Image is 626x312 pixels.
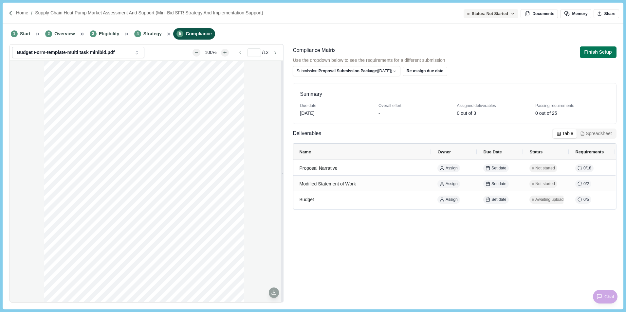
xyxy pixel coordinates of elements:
[175,131,176,134] span: $
[61,213,97,216] span: Subcontractors/Consultants
[84,239,184,242] span: charged to other government or commercial entities for similar work performed.
[175,154,176,157] span: $
[57,100,110,103] span: Location (where work is to be performed):
[60,193,137,196] span: Total Direct Materials, Supplies, Equipment and Other Costs
[535,181,555,187] span: Not started
[293,57,447,64] span: Use the dropdown below to see the requirements for a different submission
[168,154,169,157] span: -
[437,149,451,154] span: Owner
[221,49,229,57] button: Zoom in
[188,150,189,153] span: -
[153,80,166,83] span: Category:
[75,256,96,259] span: Item Description
[57,213,59,216] span: 4.
[188,139,189,142] span: -
[154,169,156,172] span: $
[188,154,189,157] span: -
[57,112,74,115] span: Cost Element
[175,165,176,168] span: $
[209,100,212,103] span: $0
[299,193,426,206] div: Budget
[446,197,458,203] span: Assign
[491,197,506,203] span: Set date
[57,90,68,93] span: Address:
[583,181,589,187] span: 0 / 2
[202,49,220,56] div: 100%
[153,76,218,79] span: Mini-Bid SFR Strategy and Implementation Support
[575,149,604,154] span: Requirements
[188,172,189,175] span: -
[57,256,72,259] span: Element No.
[16,9,28,16] p: Home
[154,124,156,127] span: $
[175,139,176,142] span: $
[175,150,176,153] span: $
[188,169,189,172] span: -
[437,164,460,172] button: Assign
[35,9,263,16] p: Supply Chain Heat Pump Market Assessment and Support (Mini-Bid SFR Strategy and Implementation Su...
[168,124,169,127] span: -
[299,178,426,190] div: Modified Statement of Work
[196,109,210,112] span: sharing &
[198,116,208,119] span: funding
[28,10,35,16] img: Forward slash icon
[168,131,169,134] span: -
[593,290,617,303] button: Chat
[57,73,70,76] span: NYSERDA
[168,139,169,142] span: -
[45,30,52,37] span: 2
[153,73,184,76] span: Solicitation/Contract No.
[57,103,69,106] span: Statewide
[153,103,176,106] span: Total project cost:
[176,113,191,115] span: funding via
[188,127,189,130] span: -
[168,165,169,168] span: -
[188,131,189,134] span: -
[446,165,458,171] span: Assign
[57,251,114,254] span: Supporting Schedule (Additional Information)
[176,30,183,37] span: 5
[143,30,162,37] span: Strategy
[188,161,189,164] span: -
[155,178,156,181] span: $
[62,236,63,239] span: 
[457,110,476,117] div: 0 out of 3
[193,49,200,57] button: Zoom out
[12,47,144,58] button: Budget Form-template-multi task minibid.pdf
[175,142,176,145] span: $
[99,30,119,37] span: Eligibility
[293,130,321,138] span: Deliverables
[175,161,176,164] span: $
[175,135,176,138] span: $
[168,169,169,172] span: -
[168,135,169,138] span: -
[188,120,189,123] span: -
[57,198,59,201] span: 3.
[446,181,458,187] span: Assign
[175,120,176,123] span: $
[44,61,249,302] div: grid
[175,158,176,161] span: $
[199,105,207,108] span: Cost-
[483,149,502,154] span: Due Date
[188,124,189,127] span: -
[300,110,314,117] div: [DATE]
[175,127,176,130] span: $
[186,30,212,37] span: Compliance
[188,178,189,181] span: -
[154,161,156,164] span: $
[175,172,176,175] span: $
[153,83,175,86] span: Name of Project:
[491,165,506,171] span: Set date
[168,146,169,149] span: -
[300,103,374,109] div: Due date
[299,149,311,154] span: Name
[175,146,176,149] span: $
[583,197,589,203] span: 0 / 5
[154,127,156,130] span: $
[209,103,212,106] span: $0
[175,169,176,172] span: $
[121,116,129,119] span: Hours
[168,150,169,153] span: -
[378,103,452,109] div: Overall effort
